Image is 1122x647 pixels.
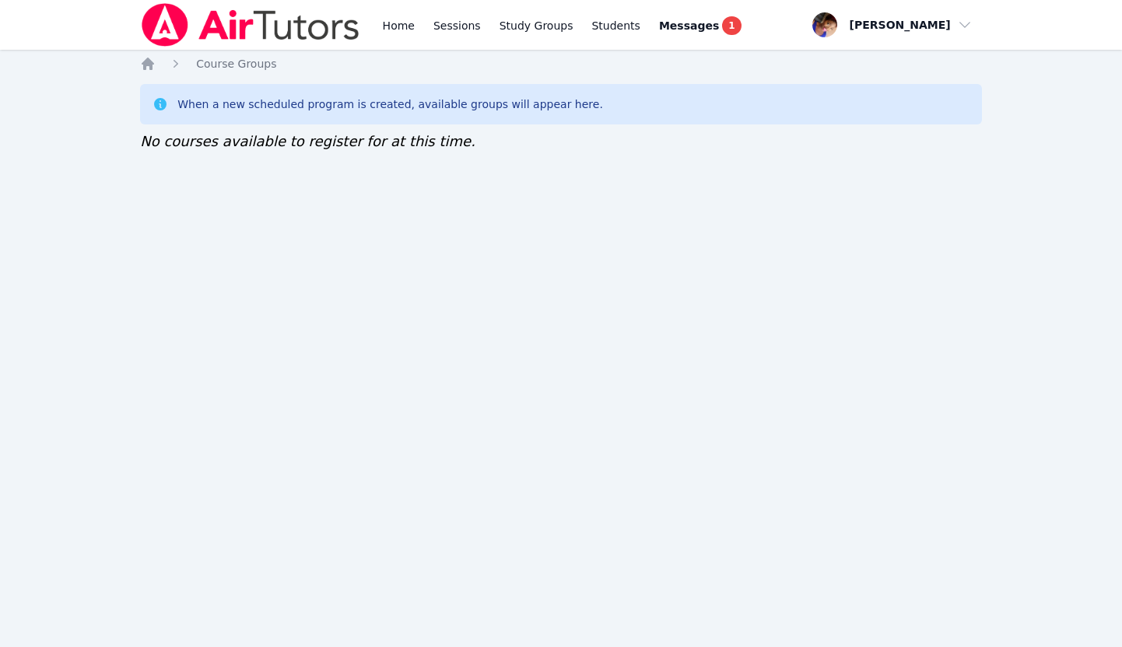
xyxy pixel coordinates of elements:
img: Air Tutors [140,3,360,47]
span: No courses available to register for at this time. [140,133,475,149]
div: When a new scheduled program is created, available groups will appear here. [177,96,603,112]
span: 1 [722,16,741,35]
span: Course Groups [196,58,276,70]
span: Messages [659,18,719,33]
nav: Breadcrumb [140,56,982,72]
a: Course Groups [196,56,276,72]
